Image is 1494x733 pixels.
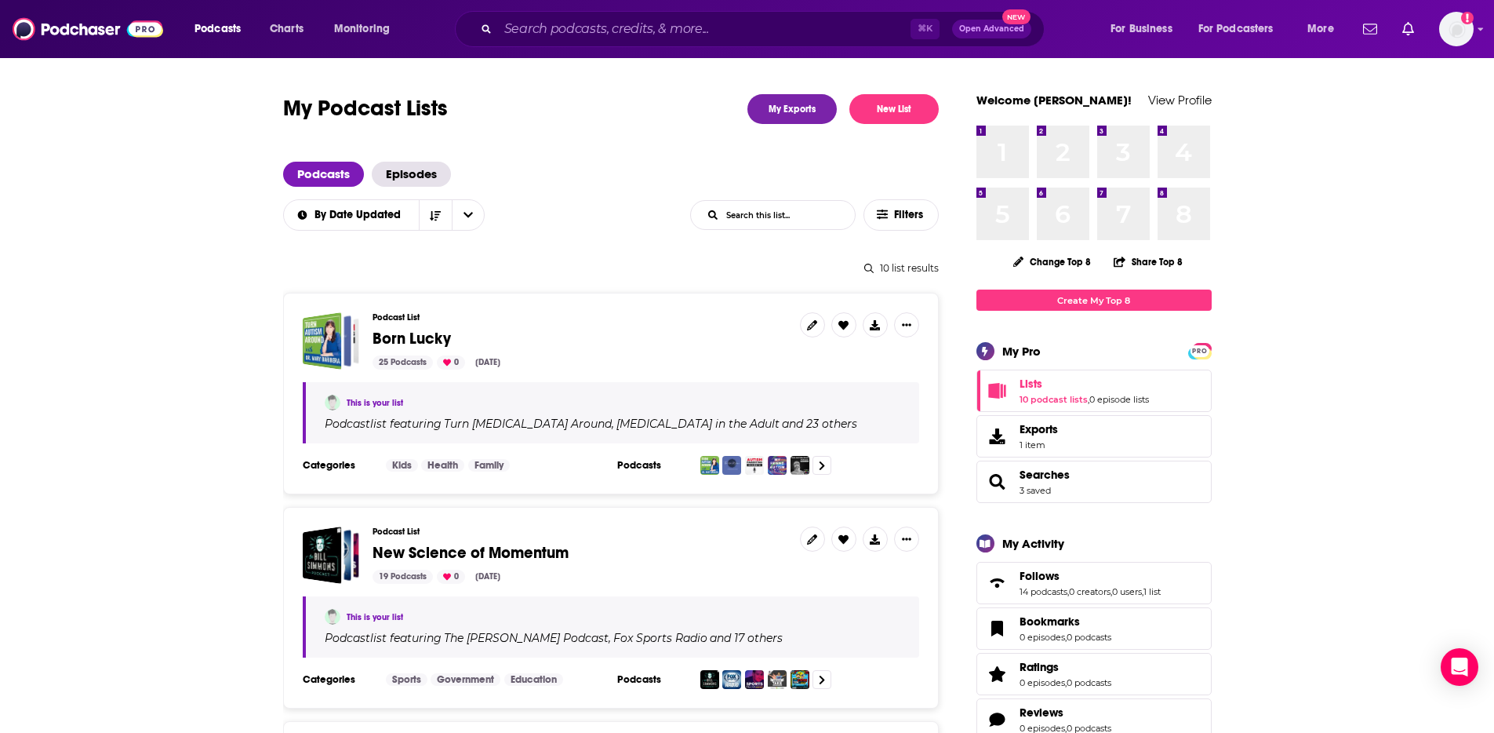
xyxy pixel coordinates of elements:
[1020,706,1063,720] span: Reviews
[1396,16,1420,42] a: Show notifications dropdown
[894,527,919,552] button: Show More Button
[982,663,1013,685] a: Ratings
[982,709,1013,731] a: Reviews
[1020,586,1067,597] a: 14 podcasts
[504,673,563,686] a: Education
[768,456,787,475] img: My Friend Autism
[722,456,741,475] img: Autism in the Adult
[710,631,783,645] p: and 17 others
[13,14,163,44] img: Podchaser - Follow, Share and Rate Podcasts
[373,570,433,584] div: 19 Podcasts
[782,417,857,431] p: and 23 others
[1069,586,1111,597] a: 0 creators
[1190,345,1209,357] span: PRO
[609,631,611,645] span: ,
[270,18,304,40] span: Charts
[911,19,940,39] span: ⌘ K
[444,632,609,644] h4: The [PERSON_NAME] Podcast
[325,417,900,431] div: Podcast list featuring
[325,609,340,625] img: Lauren Kingsley
[303,312,360,370] span: Born Lucky
[468,459,510,472] a: Family
[1198,18,1274,40] span: For Podcasters
[325,631,900,645] div: Podcast list featuring
[982,471,1013,493] a: Searches
[1020,468,1070,482] a: Searches
[1188,16,1296,42] button: open menu
[894,210,925,221] span: Filters
[1307,18,1334,40] span: More
[1067,586,1069,597] span: ,
[976,370,1212,412] span: Lists
[1439,12,1474,46] span: Logged in as lkingsley
[452,200,485,230] button: open menu
[283,199,485,231] h2: Choose List sort
[283,262,939,274] div: 10 list results
[863,199,939,231] button: Filters
[1065,677,1067,688] span: ,
[1100,16,1192,42] button: open menu
[1142,586,1143,597] span: ,
[437,356,465,370] div: 0
[1143,586,1161,597] a: 1 list
[386,673,427,686] a: Sports
[1020,569,1060,583] span: Follows
[976,607,1212,650] span: Bookmarks
[617,673,688,686] h3: Podcasts
[442,632,609,644] a: The [PERSON_NAME] Podcast
[745,670,764,689] img: Sports Media with Richard Deitsch
[325,395,340,410] img: Lauren Kingsley
[323,16,410,42] button: open menu
[283,162,364,187] a: Podcasts
[372,162,451,187] a: Episodes
[283,94,448,124] h1: My Podcast Lists
[1020,377,1149,391] a: Lists
[303,459,373,472] h3: Categories
[303,527,360,584] a: New Science of Momentum
[894,312,919,337] button: Show More Button
[1088,394,1089,405] span: ,
[1065,632,1067,643] span: ,
[1020,394,1088,405] a: 10 podcast lists
[1020,677,1065,688] a: 0 episodes
[1441,648,1478,686] div: Open Intercom Messenger
[1020,660,1059,674] span: Ratings
[952,20,1031,38] button: Open AdvancedNew
[617,459,688,472] h3: Podcasts
[976,461,1212,503] span: Searches
[982,380,1013,402] a: Lists
[976,93,1132,108] a: Welcome [PERSON_NAME]!
[334,18,390,40] span: Monitoring
[347,612,403,622] a: This is your list
[976,290,1212,311] a: Create My Top 8
[1439,12,1474,46] button: Show profile menu
[612,417,614,431] span: ,
[194,18,241,40] span: Podcasts
[184,16,261,42] button: open menu
[614,418,780,430] a: [MEDICAL_DATA] in the Adult
[982,572,1013,594] a: Follows
[1020,614,1111,629] a: Bookmarks
[1190,345,1209,356] a: PRO
[616,418,780,430] h4: [MEDICAL_DATA] in the Adult
[373,312,787,323] h3: Podcast List
[373,356,433,370] div: 25 Podcasts
[1020,377,1042,391] span: Lists
[347,398,403,408] a: This is your list
[849,94,939,124] button: New List
[1020,422,1058,436] span: Exports
[373,545,569,562] a: New Science of Momentum
[1002,9,1031,24] span: New
[976,653,1212,695] span: Ratings
[1020,439,1058,450] span: 1 item
[373,527,787,537] h3: Podcast List
[386,459,418,472] a: Kids
[373,543,569,563] span: New Science of Momentum
[373,330,451,348] a: Born Lucky
[722,670,741,689] img: Fox Sports Radio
